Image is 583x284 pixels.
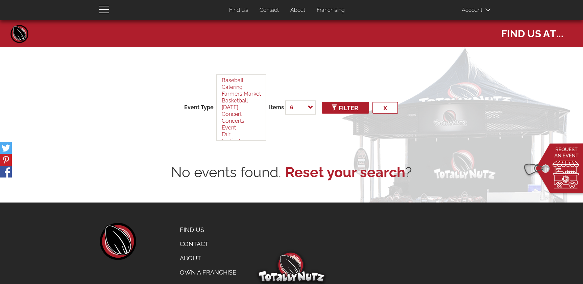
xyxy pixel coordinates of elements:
[175,223,241,237] a: Find Us
[221,97,262,104] option: Basketball
[322,102,369,114] button: Filter
[221,104,262,111] option: [DATE]
[285,162,405,182] a: Reset your search
[221,124,262,131] option: Event
[221,91,262,97] option: Farmers Market
[99,223,136,260] a: home
[269,104,284,112] label: Items
[501,24,563,41] span: Find us at...
[221,131,262,138] option: Fair
[221,138,262,145] option: Festival
[221,77,262,84] option: Baseball
[258,252,325,282] img: Totally Nutz Logo
[285,4,310,17] a: About
[99,162,484,182] div: No events found. ?
[372,102,398,114] button: x
[9,24,30,44] a: Home
[312,4,350,17] a: Franchising
[224,4,253,17] a: Find Us
[221,118,262,124] option: Concerts
[221,111,262,118] option: Concert
[175,237,241,251] a: Contact
[175,265,241,280] a: Own a Franchise
[221,84,262,91] option: Catering
[254,4,284,17] a: Contact
[175,251,241,265] a: About
[184,104,214,112] label: Event Type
